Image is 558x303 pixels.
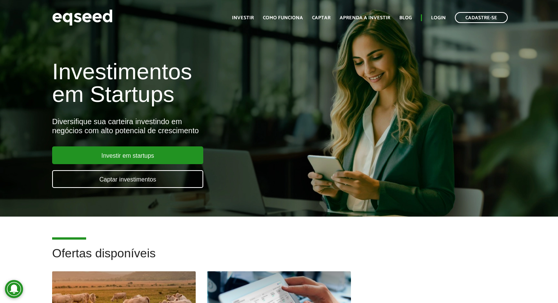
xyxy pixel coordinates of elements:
a: Captar investimentos [52,170,203,188]
a: Cadastre-se [455,12,508,23]
h2: Ofertas disponíveis [52,247,506,271]
a: Como funciona [263,15,303,20]
a: Blog [399,15,412,20]
img: EqSeed [52,8,113,28]
a: Login [431,15,446,20]
a: Investir em startups [52,146,203,164]
a: Investir [232,15,254,20]
div: Diversifique sua carteira investindo em negócios com alto potencial de crescimento [52,117,320,135]
h1: Investimentos em Startups [52,60,320,106]
a: Captar [312,15,331,20]
a: Aprenda a investir [340,15,390,20]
